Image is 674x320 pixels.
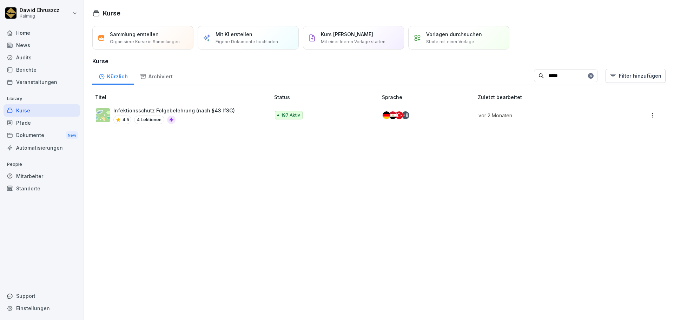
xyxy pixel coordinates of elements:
a: Mitarbeiter [4,170,80,182]
p: Library [4,93,80,104]
a: Kurse [4,104,80,117]
p: 4.5 [123,117,129,123]
a: Automatisierungen [4,142,80,154]
h3: Kurse [92,57,666,65]
p: Mit KI erstellen [216,31,252,38]
a: Kürzlich [92,67,134,85]
div: New [66,131,78,139]
a: News [4,39,80,51]
a: Veranstaltungen [4,76,80,88]
p: Status [274,93,379,101]
p: Vorlagen durchsuchen [426,31,482,38]
a: Pfade [4,117,80,129]
a: Standorte [4,182,80,195]
button: Filter hinzufügen [606,69,666,83]
img: tgff07aey9ahi6f4hltuk21p.png [96,108,110,122]
p: Eigene Dokumente hochladen [216,39,278,45]
p: Zuletzt bearbeitet [478,93,617,101]
p: Kaimug [20,14,59,19]
a: DokumenteNew [4,129,80,142]
a: Archiviert [134,67,179,85]
p: Titel [95,93,271,101]
p: 197 Aktiv [281,112,300,118]
p: Dawid Chruszcz [20,7,59,13]
h1: Kurse [103,8,120,18]
a: Audits [4,51,80,64]
p: Kurs [PERSON_NAME] [321,31,373,38]
a: Home [4,27,80,39]
p: Organisiere Kurse in Sammlungen [110,39,180,45]
p: People [4,159,80,170]
p: Sammlung erstellen [110,31,159,38]
p: Mit einer leeren Vorlage starten [321,39,385,45]
img: de.svg [383,111,390,119]
p: Sprache [382,93,475,101]
img: eg.svg [389,111,397,119]
p: Infektionsschutz Folgebelehrung (nach §43 IfSG) [113,107,235,114]
div: Support [4,290,80,302]
div: + 8 [402,111,409,119]
div: Dokumente [4,129,80,142]
p: Starte mit einer Vorlage [426,39,474,45]
p: 4 Lektionen [134,116,164,124]
p: vor 2 Monaten [478,112,609,119]
a: Einstellungen [4,302,80,314]
img: tr.svg [395,111,403,119]
a: Berichte [4,64,80,76]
